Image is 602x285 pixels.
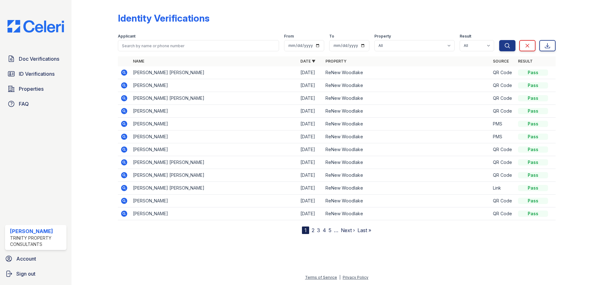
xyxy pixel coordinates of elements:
[325,59,346,64] a: Property
[518,134,548,140] div: Pass
[130,92,298,105] td: [PERSON_NAME] [PERSON_NAME]
[118,34,135,39] label: Applicant
[323,195,490,207] td: ReNew Woodlake
[493,59,509,64] a: Source
[298,143,323,156] td: [DATE]
[518,211,548,217] div: Pass
[118,13,209,24] div: Identity Verifications
[298,66,323,79] td: [DATE]
[312,227,314,233] a: 2
[343,275,368,280] a: Privacy Policy
[490,156,515,169] td: QR Code
[298,182,323,195] td: [DATE]
[130,130,298,143] td: [PERSON_NAME]
[357,227,371,233] a: Last »
[518,159,548,165] div: Pass
[284,34,294,39] label: From
[334,226,338,234] span: …
[323,227,326,233] a: 4
[518,95,548,101] div: Pass
[518,82,548,89] div: Pass
[130,66,298,79] td: [PERSON_NAME] [PERSON_NAME]
[298,169,323,182] td: [DATE]
[518,146,548,153] div: Pass
[341,227,355,233] a: Next ›
[19,70,55,78] span: ID Verifications
[490,207,515,220] td: QR Code
[490,182,515,195] td: Link
[298,105,323,118] td: [DATE]
[3,267,69,280] a: Sign out
[130,169,298,182] td: [PERSON_NAME] [PERSON_NAME]
[19,55,59,63] span: Doc Verifications
[130,105,298,118] td: [PERSON_NAME]
[130,195,298,207] td: [PERSON_NAME]
[518,185,548,191] div: Pass
[305,275,337,280] a: Terms of Service
[323,143,490,156] td: ReNew Woodlake
[10,235,64,247] div: Trinity Property Consultants
[490,92,515,105] td: QR Code
[323,169,490,182] td: ReNew Woodlake
[317,227,320,233] a: 3
[298,79,323,92] td: [DATE]
[300,59,315,64] a: Date ▼
[323,130,490,143] td: ReNew Woodlake
[5,98,66,110] a: FAQ
[130,79,298,92] td: [PERSON_NAME]
[323,156,490,169] td: ReNew Woodlake
[323,92,490,105] td: ReNew Woodlake
[490,169,515,182] td: QR Code
[323,79,490,92] td: ReNew Woodlake
[323,182,490,195] td: ReNew Woodlake
[518,172,548,178] div: Pass
[130,143,298,156] td: [PERSON_NAME]
[5,68,66,80] a: ID Verifications
[298,118,323,130] td: [DATE]
[518,108,548,114] div: Pass
[329,34,334,39] label: To
[19,85,44,93] span: Properties
[130,207,298,220] td: [PERSON_NAME]
[518,198,548,204] div: Pass
[298,195,323,207] td: [DATE]
[490,105,515,118] td: QR Code
[490,195,515,207] td: QR Code
[518,69,548,76] div: Pass
[16,270,35,277] span: Sign out
[323,105,490,118] td: ReNew Woodlake
[133,59,144,64] a: Name
[490,79,515,92] td: QR Code
[339,275,341,280] div: |
[298,92,323,105] td: [DATE]
[5,53,66,65] a: Doc Verifications
[323,66,490,79] td: ReNew Woodlake
[3,252,69,265] a: Account
[298,207,323,220] td: [DATE]
[460,34,471,39] label: Result
[329,227,331,233] a: 5
[10,227,64,235] div: [PERSON_NAME]
[374,34,391,39] label: Property
[518,59,533,64] a: Result
[323,118,490,130] td: ReNew Woodlake
[19,100,29,108] span: FAQ
[298,156,323,169] td: [DATE]
[302,226,309,234] div: 1
[130,182,298,195] td: [PERSON_NAME] [PERSON_NAME]
[130,118,298,130] td: [PERSON_NAME]
[490,66,515,79] td: QR Code
[130,156,298,169] td: [PERSON_NAME] [PERSON_NAME]
[518,121,548,127] div: Pass
[118,40,279,51] input: Search by name or phone number
[298,130,323,143] td: [DATE]
[5,83,66,95] a: Properties
[16,255,36,262] span: Account
[490,118,515,130] td: PMS
[490,143,515,156] td: QR Code
[3,20,69,33] img: CE_Logo_Blue-a8612792a0a2168367f1c8372b55b34899dd931a85d93a1a3d3e32e68fde9ad4.png
[323,207,490,220] td: ReNew Woodlake
[490,130,515,143] td: PMS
